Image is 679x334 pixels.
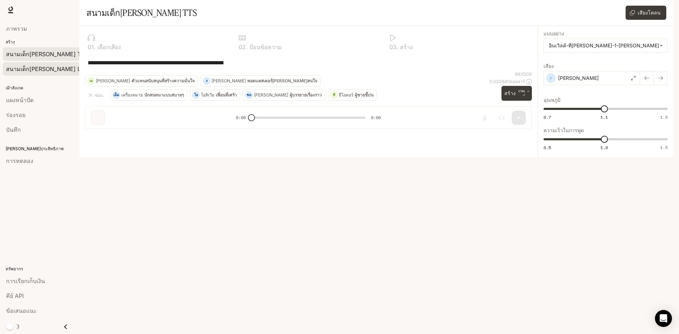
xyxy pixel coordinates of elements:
font: 64 [515,71,520,77]
font: / [520,71,522,77]
font: ชม [246,93,251,97]
font: . [246,43,248,51]
font: อุณหภูมิ [544,97,561,103]
button: เอ[PERSON_NAME]ตัวแทนสนับสนุนที่สร้างความมั่นใจ [85,75,198,87]
font: 1.5 [660,114,668,120]
font: CTRL + [518,89,529,93]
button: ง[PERSON_NAME]พอดแคสเตอร์[PERSON_NAME]สนใจ [201,75,320,87]
font: ผู้บรรยายเรื่องราว [290,92,322,98]
font: ผู้ชายขี้บ่น [355,92,373,98]
font: 3 [393,43,396,51]
p: ⏎ [518,89,529,98]
font: สร้าง [400,43,413,51]
font: 1000 [522,71,532,77]
font: 0 [239,43,242,51]
font: เอ็ม [114,93,119,97]
font: [PERSON_NAME] [558,75,599,81]
font: พอดแคสเตอร์[PERSON_NAME]สนใจ [247,78,317,83]
button: เอ็มเครื่องหมายนักสนทนาแบบสบายๆ [110,89,187,101]
button: ชม[PERSON_NAME]ผู้บรรยายเรื่องราว [243,89,325,101]
font: สร้าง [504,90,516,96]
font: เสียงโคลน [638,10,661,16]
button: โอโอลิเวียเพื่อนที่เศร้า [190,89,240,101]
font: 1 [91,43,94,51]
font: 0.7 [544,114,551,120]
font: 0.5 [544,145,551,151]
font: เครื่องหมาย [121,92,143,98]
font: เสียง [544,63,554,69]
font: เอ [89,78,93,83]
font: ความเร็วในการพูด [544,127,584,133]
font: ป้อนข้อความ [249,43,282,51]
font: สนามเด็ก[PERSON_NAME] TTS [86,7,197,18]
font: ที [333,93,335,97]
font: 1.5 [660,145,668,151]
font: แบบอย่าง [544,30,564,36]
font: นักสนทนาแบบสบายๆ [144,92,184,98]
font: . [396,43,398,51]
font: 2 [242,43,246,51]
font: [PERSON_NAME] [254,92,288,98]
font: ซ่อน [95,93,103,98]
button: สร้างCTRL +⏎ [501,86,532,100]
button: ทีธีโอดอร์ผู้ชายขี้บ่น [328,89,377,101]
font: [PERSON_NAME] [96,78,130,83]
font: 1.0 [600,145,608,151]
font: ง [206,78,208,83]
div: เปิดอินเตอร์คอม Messenger [655,310,672,327]
div: อินเวิลด์-ที[PERSON_NAME]-1-[PERSON_NAME] [544,39,667,52]
button: ซ่อน [85,89,108,101]
font: ธีโอดอร์ [339,92,353,98]
font: ดอลลาร์ [510,79,525,84]
font: 0.000640 [489,79,510,84]
font: ตัวแทนสนับสนุนที่สร้างความมั่นใจ [132,78,195,83]
font: 0 [88,43,91,51]
font: โอ [194,93,198,97]
button: เสียงโคลน [626,6,666,20]
font: 1.1 [600,114,608,120]
font: เลือกเสียง [97,43,121,51]
font: 0 [389,43,393,51]
font: . [94,43,95,51]
font: โอลิเวีย [201,92,214,98]
font: เพื่อนที่เศร้า [216,92,237,98]
font: อินเวิลด์-ที[PERSON_NAME]-1-[PERSON_NAME] [549,42,659,48]
font: [PERSON_NAME] [211,78,246,83]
